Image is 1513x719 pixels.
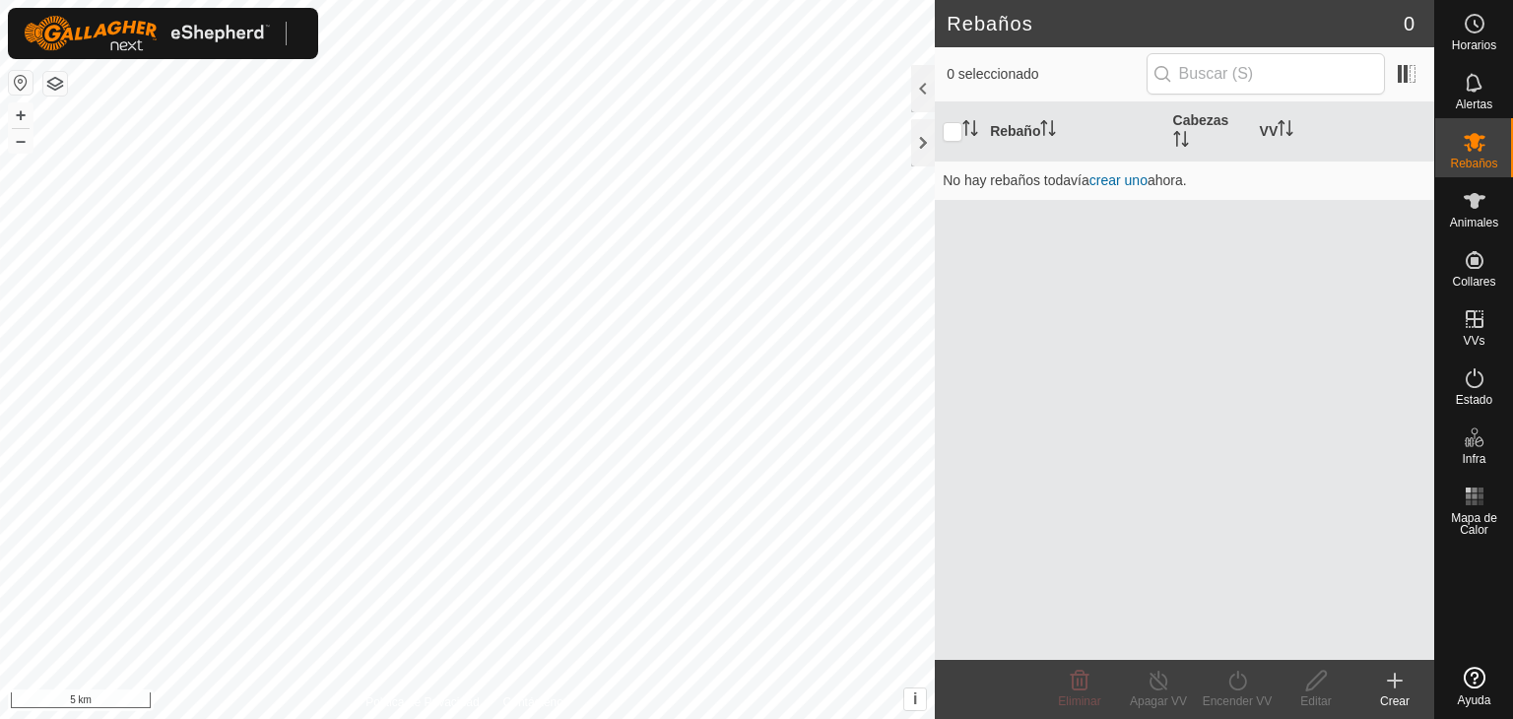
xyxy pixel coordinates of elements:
td: No hay rebaños todavía ahora. [935,161,1434,200]
span: VVs [1463,335,1484,347]
button: i [904,688,926,710]
div: Crear [1355,692,1434,710]
a: Ayuda [1435,659,1513,714]
p-sorticon: Activar para ordenar [1040,123,1056,139]
button: – [9,129,33,153]
button: Capas del Mapa [43,72,67,96]
p-sorticon: Activar para ordenar [1173,134,1189,150]
button: Restablecer Mapa [9,71,33,95]
a: Contáctenos [503,693,569,711]
span: Mapa de Calor [1440,512,1508,536]
p-sorticon: Activar para ordenar [962,123,978,139]
span: Rebaños [1450,158,1497,169]
span: Estado [1456,394,1492,406]
div: Encender VV [1198,692,1277,710]
a: Política de Privacidad [365,693,479,711]
span: 0 [1404,9,1414,38]
p-sorticon: Activar para ordenar [1278,123,1293,139]
span: Horarios [1452,39,1496,51]
span: i [913,690,917,707]
th: VV [1252,102,1434,162]
span: 0 seleccionado [947,64,1146,85]
img: Logo Gallagher [24,16,270,51]
span: Collares [1452,276,1495,288]
h2: Rebaños [947,12,1404,35]
input: Buscar (S) [1147,53,1385,95]
span: Alertas [1456,98,1492,110]
span: Eliminar [1058,694,1100,708]
span: Infra [1462,453,1485,465]
button: + [9,103,33,127]
span: Ayuda [1458,694,1491,706]
th: Cabezas [1165,102,1252,162]
th: Rebaño [982,102,1164,162]
a: crear uno [1089,172,1148,188]
span: Animales [1450,217,1498,229]
div: Editar [1277,692,1355,710]
div: Apagar VV [1119,692,1198,710]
